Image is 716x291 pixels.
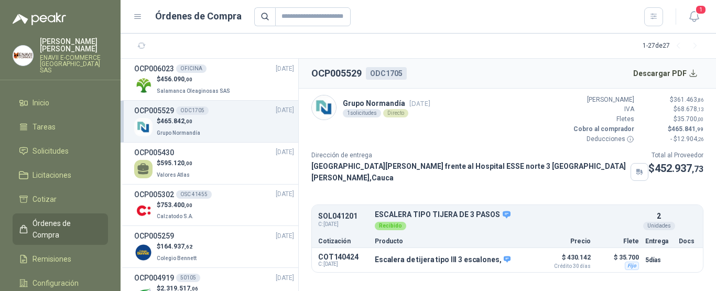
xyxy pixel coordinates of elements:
[375,238,532,244] p: Producto
[157,200,196,210] p: $
[538,264,591,269] span: Crédito 30 días
[312,95,336,120] img: Company Logo
[538,238,591,244] p: Precio
[134,76,153,94] img: Company Logo
[679,238,697,244] p: Docs
[13,213,108,245] a: Órdenes de Compra
[157,116,202,126] p: $
[134,63,294,96] a: OCP006023OFICINA[DATE] Company Logo$456.090,00Salamanca Oleaginosas SAS
[677,135,703,143] span: 12.904
[571,124,634,134] p: Cobro al comprador
[32,145,69,157] span: Solicitudes
[160,76,192,83] span: 456.090
[375,222,406,230] div: Recibido
[32,193,57,205] span: Cotizar
[160,201,192,209] span: 753.400
[13,13,66,25] img: Logo peakr
[318,253,368,261] p: COT140424
[134,147,294,180] a: OCP005430[DATE] $595.120,00Valores Atlas
[697,106,703,112] span: ,13
[627,63,704,84] button: Descargar PDF
[409,100,430,107] span: [DATE]
[625,262,639,270] div: Fijo
[597,238,639,244] p: Flete
[134,230,294,263] a: OCP005259[DATE] Company Logo$164.937,62Colegio Bennett
[13,249,108,269] a: Remisiones
[318,212,368,220] p: SOL041201
[697,97,703,103] span: ,86
[383,109,408,117] div: Directo
[643,222,675,230] div: Unidades
[685,7,703,26] button: 1
[375,255,511,265] p: Escalera de tijera tipo III 3 escalones,
[157,158,192,168] p: $
[157,130,200,136] span: Grupo Normandía
[160,159,192,167] span: 595.120
[134,230,174,242] h3: OCP005259
[157,88,230,94] span: Salamanca Oleaginosas SAS
[677,105,703,113] span: 68.678
[40,38,108,52] p: [PERSON_NAME] [PERSON_NAME]
[648,150,703,160] p: Total al Proveedor
[643,38,703,55] div: 1 - 27 de 27
[641,134,703,144] p: - $
[571,134,634,144] p: Deducciones
[648,160,703,177] p: $
[134,63,174,74] h3: OCP006023
[13,117,108,137] a: Tareas
[160,243,192,250] span: 164.937
[155,9,242,24] h1: Órdenes de Compra
[32,218,98,241] span: Órdenes de Compra
[695,5,707,15] span: 1
[32,121,56,133] span: Tareas
[134,105,294,138] a: OCP005529ODC1705[DATE] Company Logo$465.842,00Grupo Normandía
[571,114,634,124] p: Fletes
[318,220,368,229] span: C: [DATE]
[641,124,703,134] p: $
[13,189,108,209] a: Cotizar
[134,272,174,284] h3: OCP004919
[343,109,381,117] div: 1 solicitudes
[674,96,703,103] span: 361.463
[134,189,174,200] h3: OCP005302
[157,213,193,219] span: Calzatodo S.A.
[134,105,174,116] h3: OCP005529
[697,136,703,142] span: ,26
[696,126,703,132] span: ,99
[641,114,703,124] p: $
[657,210,661,222] p: 2
[134,243,153,262] img: Company Logo
[571,104,634,114] p: IVA
[311,66,362,81] h2: OCP005529
[160,117,192,125] span: 465.842
[597,251,639,264] p: $ 35.700
[157,255,197,261] span: Colegio Bennett
[185,118,192,124] span: ,00
[176,190,212,199] div: OSC 41455
[32,277,79,289] span: Configuración
[571,95,634,105] p: [PERSON_NAME]
[32,97,49,109] span: Inicio
[13,165,108,185] a: Licitaciones
[176,106,209,115] div: ODC1705
[538,251,591,269] p: $ 430.142
[134,147,174,158] h3: OCP005430
[692,164,703,174] span: ,73
[641,95,703,105] p: $
[671,125,703,133] span: 465.841
[276,273,294,283] span: [DATE]
[276,64,294,74] span: [DATE]
[134,118,153,136] img: Company Logo
[185,244,192,250] span: ,62
[641,104,703,114] p: $
[645,254,672,266] p: 5 días
[32,253,71,265] span: Remisiones
[157,172,190,178] span: Valores Atlas
[343,98,430,109] p: Grupo Normandía
[13,93,108,113] a: Inicio
[185,77,192,82] span: ,00
[645,238,672,244] p: Entrega
[276,147,294,157] span: [DATE]
[318,238,368,244] p: Cotización
[185,202,192,208] span: ,00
